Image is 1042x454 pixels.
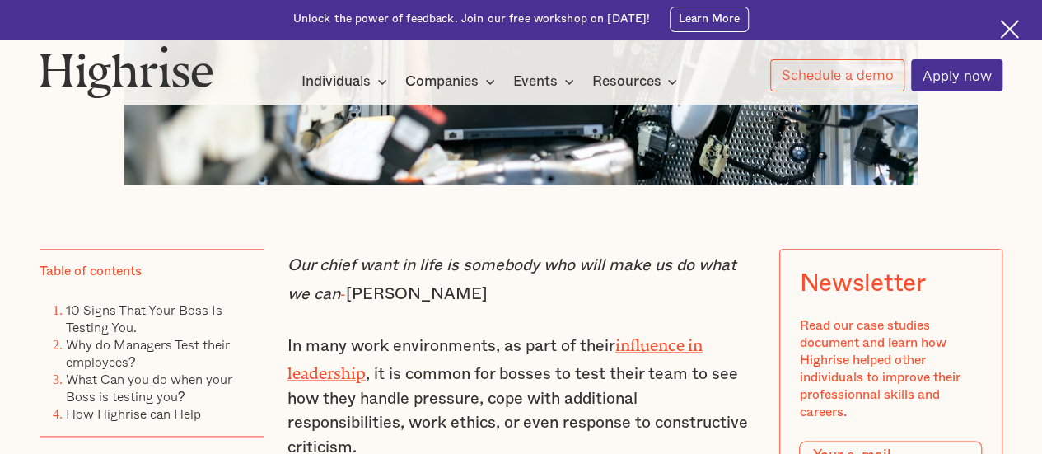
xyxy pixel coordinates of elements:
[40,263,142,280] div: Table of contents
[911,59,1002,91] a: Apply now
[340,284,346,294] strong: -
[301,72,371,91] div: Individuals
[513,72,558,91] div: Events
[799,269,925,297] div: Newsletter
[405,72,479,91] div: Companies
[287,254,755,307] p: [PERSON_NAME]
[293,12,651,27] div: Unlock the power of feedback. Join our free workshop on [DATE]!
[66,300,222,337] a: 10 Signs That Your Boss Is Testing You.
[287,257,736,303] em: Our chief want in life is somebody who will make us do what we can
[770,59,904,91] a: Schedule a demo
[405,72,500,91] div: Companies
[591,72,682,91] div: Resources
[1000,20,1019,39] img: Cross icon
[670,7,750,32] a: Learn More
[66,404,201,424] a: How Highrise can Help
[301,72,392,91] div: Individuals
[513,72,579,91] div: Events
[40,45,213,98] img: Highrise logo
[799,317,982,421] div: Read our case studies document and learn how Highrise helped other individuals to improve their p...
[66,335,230,372] a: Why do Managers Test their employees?
[591,72,661,91] div: Resources
[66,369,232,406] a: What Can you do when your Boss is testing you?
